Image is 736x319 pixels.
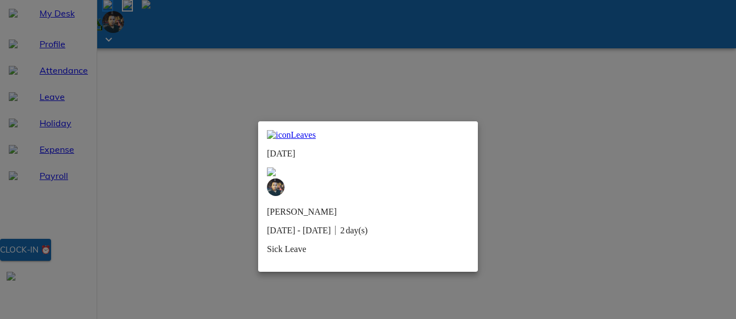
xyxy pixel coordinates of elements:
[267,207,388,217] p: Pratyush Kumar
[267,130,291,140] img: icon
[267,244,469,254] p: Sick Leave
[267,178,285,196] img: f8f13d8a-7d85-429b-a0c0-a2636e1e2df3.jpg
[267,130,469,140] a: iconLeaves
[345,226,367,235] span: day(s)
[267,226,295,235] span: [DATE]
[267,167,276,176] img: close-x-outline-16px.eb9829bd.svg
[267,149,469,159] p: [DATE]
[298,226,300,235] span: -
[291,130,316,139] span: Leaves
[340,226,344,235] span: 2
[303,226,331,235] span: [DATE]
